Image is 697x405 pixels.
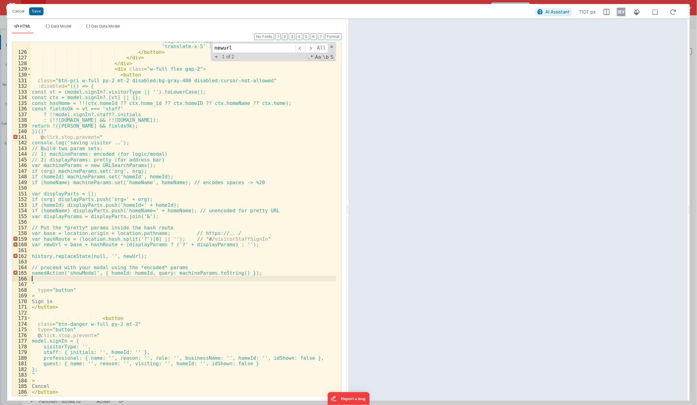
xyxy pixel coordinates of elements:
[12,78,31,84] div: 131
[12,338,31,344] div: 177
[12,315,31,321] div: 173
[12,180,31,185] div: 149
[12,361,31,366] div: 181
[12,202,31,208] div: 153
[12,287,31,293] div: 168
[12,55,31,61] div: 127
[212,43,296,53] input: Search for
[12,355,31,361] div: 180
[51,24,71,28] span: Data Model
[220,54,237,60] span: 1 of 2
[328,392,369,405] iframe: Marker.io feedback button
[12,208,31,214] div: 154
[275,33,281,40] button: 1
[12,378,31,384] div: 184
[315,43,328,53] span: Alt-Enter
[12,140,31,146] div: 142
[12,383,31,389] div: 185
[12,270,31,276] div: 165
[307,54,314,61] span: RegExp Search
[12,333,31,338] div: 176
[12,83,31,89] div: 132
[289,33,295,40] button: 3
[12,89,31,95] div: 133
[304,33,309,40] button: 5
[296,33,302,40] button: 4
[12,389,31,395] div: 186
[12,146,31,151] div: 143
[12,236,31,242] div: 159
[12,162,31,168] div: 146
[20,24,31,28] span: HTML
[12,293,31,299] div: 169
[12,174,31,180] div: 148
[12,327,31,333] div: 175
[12,304,31,310] div: 171
[12,225,31,231] div: 157
[12,242,31,247] div: 160
[579,8,596,16] span: 1101 px
[12,253,31,259] div: 162
[12,106,31,112] div: 136
[311,33,317,40] button: 6
[12,259,31,265] div: 163
[12,157,31,163] div: 145
[12,151,31,157] div: 144
[254,33,274,40] button: No Folds
[12,265,31,270] div: 164
[12,219,31,225] div: 156
[12,230,31,236] div: 158
[12,168,31,174] div: 147
[12,49,31,55] div: 126
[330,54,334,61] span: Search In Selection
[12,366,31,372] div: 182
[12,117,31,123] div: 138
[536,8,572,16] button: AI Assistant
[12,134,31,140] div: 141
[91,24,120,28] span: Dev Data Model
[12,123,31,129] div: 139
[12,299,31,304] div: 170
[213,54,220,60] span: Toggel Replace mode
[546,9,570,14] span: AI Assistant
[315,54,322,61] span: CaseSensitive Search
[12,72,31,78] div: 130
[9,7,28,16] button: Cancel
[318,33,324,40] button: 7
[12,372,31,378] div: 183
[12,191,31,197] div: 151
[12,247,31,253] div: 161
[12,214,31,219] div: 155
[12,61,31,66] div: 128
[12,395,31,400] div: 187
[29,7,44,15] button: Save
[12,321,31,327] div: 174
[12,196,31,202] div: 152
[12,100,31,106] div: 135
[322,54,329,61] span: Whole Word Search
[12,276,31,282] div: 166
[12,281,31,287] div: 167
[12,185,31,191] div: 150
[12,112,31,117] div: 137
[282,33,288,40] button: 2
[12,344,31,350] div: 178
[12,310,31,316] div: 172
[12,128,31,134] div: 140
[12,66,31,72] div: 129
[12,95,31,100] div: 134
[325,33,342,40] button: Format
[12,349,31,355] div: 179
